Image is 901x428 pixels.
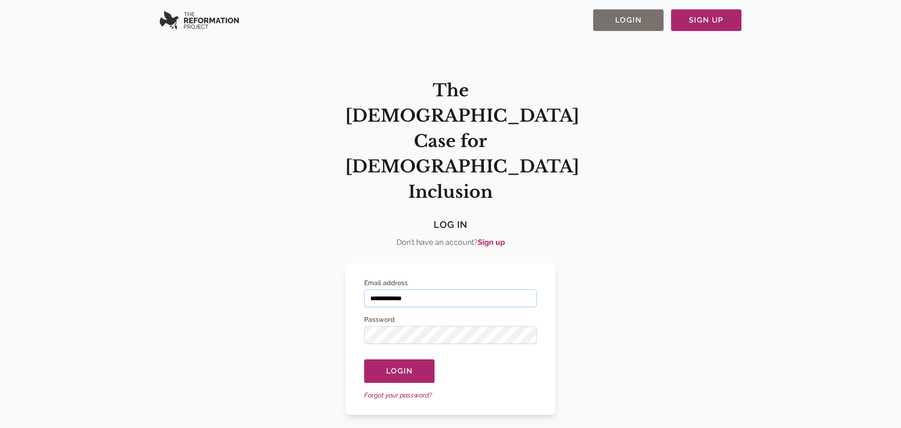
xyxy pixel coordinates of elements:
button: Sign Up [671,9,741,31]
span: Login [386,366,412,377]
img: Serverless SaaS Boilerplate [160,11,239,30]
span: Login [615,15,641,26]
button: Login [364,359,435,383]
p: Don't have an account? [345,237,556,248]
label: Password [364,315,537,324]
a: Forgot your password? [364,391,432,399]
h4: Log In [345,216,556,233]
h1: The [DEMOGRAPHIC_DATA] Case for [DEMOGRAPHIC_DATA] Inclusion [345,78,556,205]
a: Sign up [478,238,505,247]
span: Sign Up [689,15,724,26]
label: Email address [364,278,537,288]
button: Login [593,9,664,31]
